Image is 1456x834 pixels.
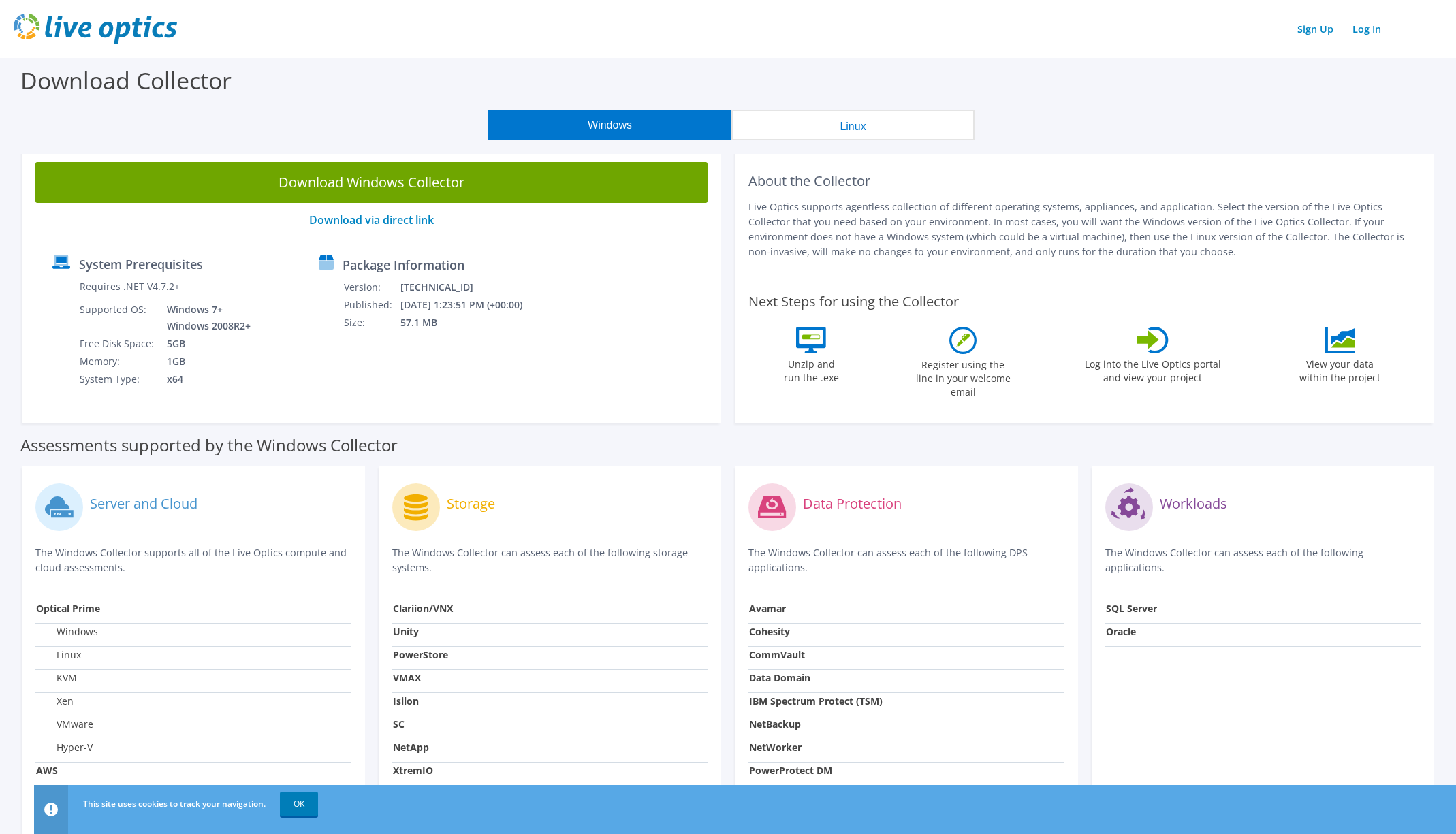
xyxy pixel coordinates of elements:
[343,278,400,296] td: Version:
[36,764,58,777] strong: AWS
[1160,497,1227,511] label: Workloads
[36,625,98,639] label: Windows
[393,741,429,754] strong: NetApp
[36,648,81,662] label: Linux
[1106,625,1136,638] strong: Oracle
[35,162,708,203] a: Download Windows Collector
[749,648,805,661] strong: CommVault
[488,110,731,140] button: Windows
[400,314,541,332] td: 57.1 MB
[749,602,786,615] strong: Avamar
[309,212,434,227] a: Download via direct link
[35,545,351,575] p: The Windows Collector supports all of the Live Optics compute and cloud assessments.
[79,257,203,271] label: System Prerequisites
[1084,353,1222,385] label: Log into the Live Optics portal and view your project
[393,718,405,731] strong: SC
[20,438,398,452] label: Assessments supported by the Windows Collector
[749,625,790,638] strong: Cohesity
[731,110,975,140] button: Linux
[749,741,802,754] strong: NetWorker
[400,296,541,314] td: [DATE] 1:23:51 PM (+00:00)
[36,718,93,731] label: VMware
[157,301,253,335] td: Windows 7+ Windows 2008R2+
[749,671,810,684] strong: Data Domain
[1105,545,1421,575] p: The Windows Collector can assess each of the following applications.
[157,370,253,388] td: x64
[1346,19,1388,39] a: Log In
[393,671,421,684] strong: VMAX
[749,718,801,731] strong: NetBackup
[79,335,157,353] td: Free Disk Space:
[80,280,180,293] label: Requires .NET V4.7.2+
[749,694,883,707] strong: IBM Spectrum Protect (TSM)
[20,65,232,96] label: Download Collector
[748,545,1064,575] p: The Windows Collector can assess each of the following DPS applications.
[393,602,453,615] strong: Clariion/VNX
[393,625,419,638] strong: Unity
[343,258,464,272] label: Package Information
[79,370,157,388] td: System Type:
[393,764,433,777] strong: XtremIO
[79,353,157,370] td: Memory:
[14,14,177,44] img: live_optics_svg.svg
[83,798,266,809] span: This site uses cookies to track your navigation.
[343,296,400,314] td: Published:
[36,694,74,708] label: Xen
[90,497,197,511] label: Server and Cloud
[749,764,832,777] strong: PowerProtect DM
[157,335,253,353] td: 5GB
[748,173,1421,189] h2: About the Collector
[393,648,448,661] strong: PowerStore
[803,497,902,511] label: Data Protection
[392,545,708,575] p: The Windows Collector can assess each of the following storage systems.
[79,301,157,335] td: Supported OS:
[780,353,842,385] label: Unzip and run the .exe
[748,199,1421,259] p: Live Optics supports agentless collection of different operating systems, appliances, and applica...
[1106,602,1157,615] strong: SQL Server
[393,694,419,707] strong: Isilon
[748,293,959,310] label: Next Steps for using the Collector
[280,792,318,816] a: OK
[36,602,100,615] strong: Optical Prime
[343,314,400,332] td: Size:
[447,497,495,511] label: Storage
[157,353,253,370] td: 1GB
[1291,353,1389,385] label: View your data within the project
[1291,19,1340,39] a: Sign Up
[36,671,77,685] label: KVM
[912,354,1014,399] label: Register using the line in your welcome email
[400,278,541,296] td: [TECHNICAL_ID]
[36,741,93,754] label: Hyper-V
